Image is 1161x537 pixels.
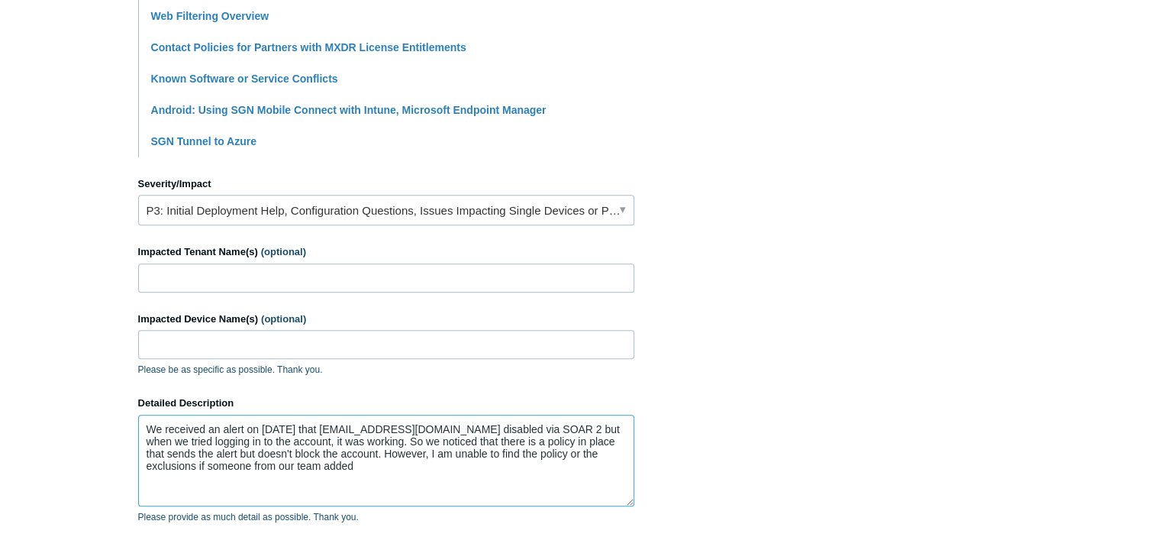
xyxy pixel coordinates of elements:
a: Android: Using SGN Mobile Connect with Intune, Microsoft Endpoint Manager [151,104,547,116]
span: (optional) [261,313,306,325]
a: Contact Policies for Partners with MXDR License Entitlements [151,41,466,53]
a: P3: Initial Deployment Help, Configuration Questions, Issues Impacting Single Devices or Past Out... [138,195,634,225]
label: Impacted Device Name(s) [138,312,634,327]
label: Impacted Tenant Name(s) [138,244,634,260]
a: Known Software or Service Conflicts [151,73,338,85]
a: Web Filtering Overview [151,10,269,22]
label: Severity/Impact [138,176,634,192]
label: Detailed Description [138,396,634,411]
span: (optional) [261,246,306,257]
p: Please provide as much detail as possible. Thank you. [138,510,634,524]
p: Please be as specific as possible. Thank you. [138,363,634,377]
a: SGN Tunnel to Azure [151,135,256,147]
